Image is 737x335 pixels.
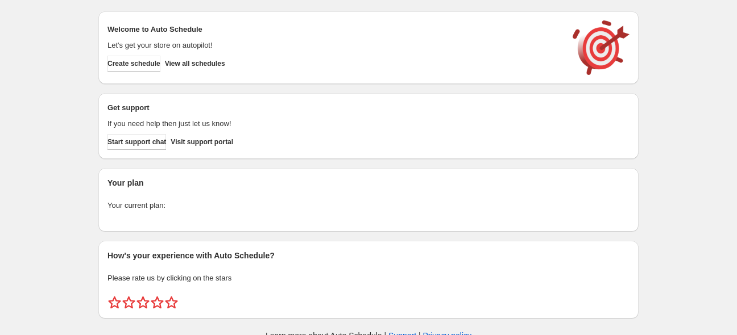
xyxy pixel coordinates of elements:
[107,102,561,114] h2: Get support
[107,24,561,35] h2: Welcome to Auto Schedule
[107,118,561,129] p: If you need help then just let us know!
[171,137,233,146] span: Visit support portal
[107,137,166,146] span: Start support chat
[107,134,166,150] a: Start support chat
[107,59,160,68] span: Create schedule
[107,273,630,284] p: Please rate us by clicking on the stars
[165,56,225,72] button: View all schedules
[107,200,630,211] p: Your current plan:
[107,40,561,51] p: Let's get your store on autopilot!
[107,177,630,189] h2: Your plan
[107,250,630,261] h2: How's your experience with Auto Schedule?
[171,134,233,150] a: Visit support portal
[165,59,225,68] span: View all schedules
[107,56,160,72] button: Create schedule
